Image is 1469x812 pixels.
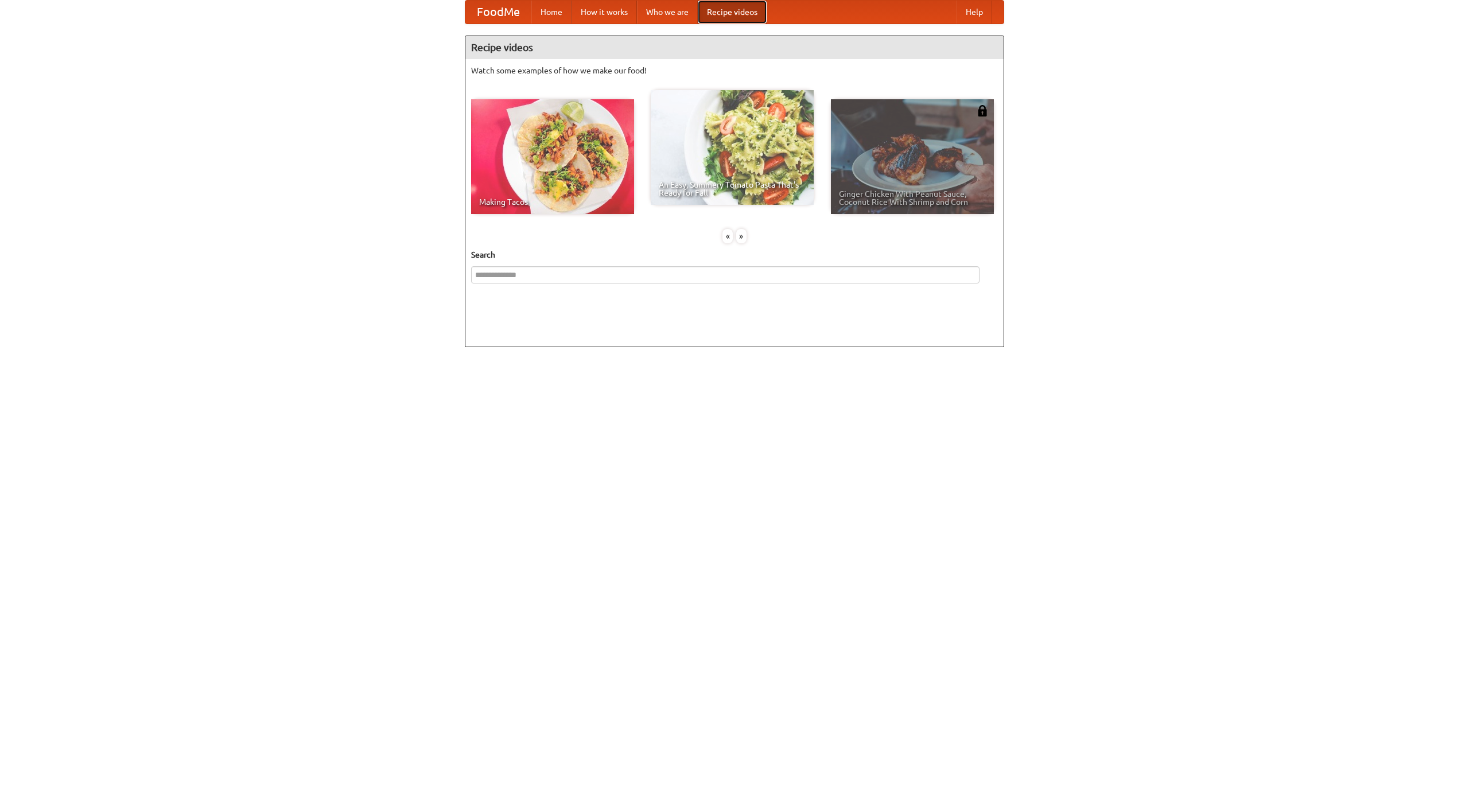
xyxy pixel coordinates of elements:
span: An Easy, Summery Tomato Pasta That's Ready for Fall [659,181,806,197]
a: Recipe videos [698,1,767,24]
span: Making Tacos [479,198,626,206]
div: « [722,229,733,243]
a: Home [531,1,572,24]
a: Who we are [637,1,698,24]
h5: Search [471,249,998,261]
h4: Recipe videos [465,36,1004,59]
a: FoodMe [465,1,531,24]
a: An Easy, Summery Tomato Pasta That's Ready for Fall [651,90,814,205]
img: 483408.png [977,105,988,116]
div: » [736,229,747,243]
a: Making Tacos [471,99,634,214]
a: Help [957,1,992,24]
a: How it works [572,1,637,24]
p: Watch some examples of how we make our food! [471,65,998,76]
